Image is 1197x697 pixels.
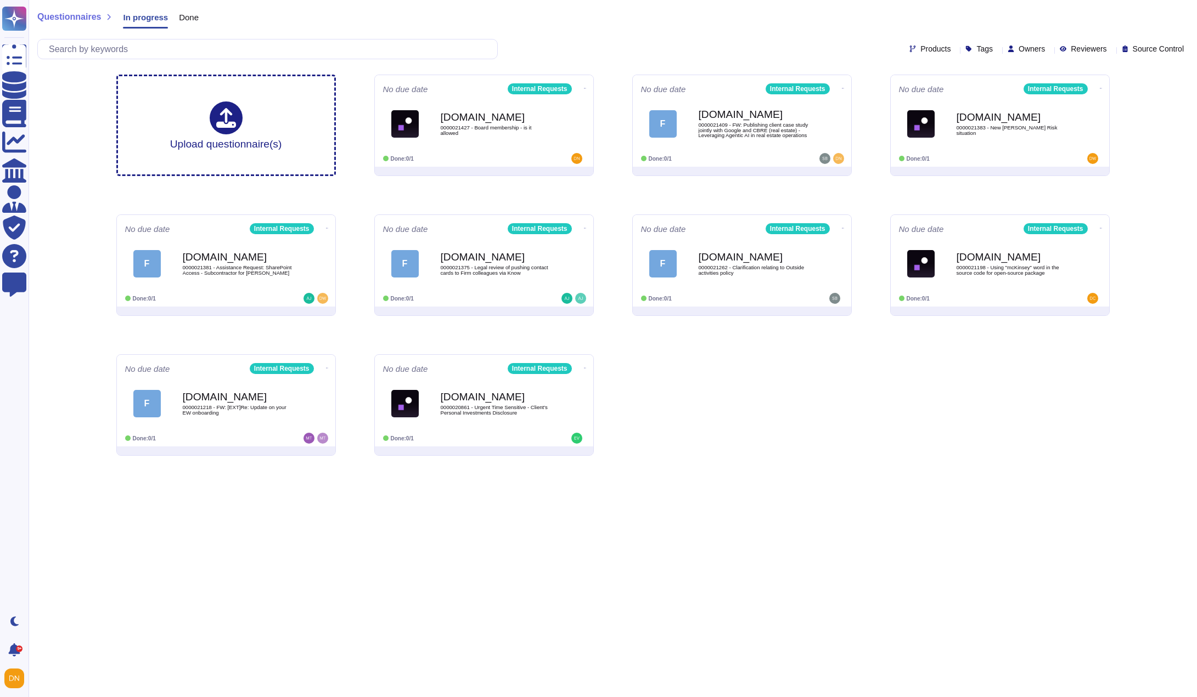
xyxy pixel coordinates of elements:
[317,293,328,304] img: user
[37,13,101,21] span: Questionnaires
[907,250,935,277] img: Logo
[1087,293,1098,304] img: user
[899,85,944,93] span: No due date
[907,110,935,138] img: Logo
[508,223,572,234] div: Internal Requests
[920,45,951,53] span: Products
[1133,45,1184,53] span: Source Control
[123,13,168,21] span: In progress
[2,666,32,690] button: user
[391,435,414,441] span: Done: 0/1
[833,153,844,164] img: user
[133,435,156,441] span: Done: 0/1
[391,156,414,162] span: Done: 0/1
[250,363,314,374] div: Internal Requests
[571,433,582,444] img: user
[125,365,170,373] span: No due date
[957,125,1066,135] span: 0000021383 - New [PERSON_NAME] Risk situation
[133,296,156,302] span: Done: 0/1
[819,153,830,164] img: user
[391,250,419,277] div: F
[179,13,199,21] span: Done
[391,390,419,417] img: Logo
[829,293,840,304] img: user
[561,293,572,304] img: user
[508,363,572,374] div: Internal Requests
[441,112,550,122] b: [DOMAIN_NAME]
[1087,153,1098,164] img: user
[649,110,677,138] div: F
[183,252,293,262] b: [DOMAIN_NAME]
[441,392,550,402] b: [DOMAIN_NAME]
[391,296,414,302] span: Done: 0/1
[699,109,808,120] b: [DOMAIN_NAME]
[957,265,1066,275] span: 0000021198 - Using "mcKinsey" word in the source code for open-source package
[16,645,23,652] div: 9+
[183,405,293,415] span: 0000021218 - FW: [EXT]Re: Update on your EW onboarding
[441,125,550,135] span: 0000021427 - Board membership - is it allowed
[649,250,677,277] div: F
[1024,223,1088,234] div: Internal Requests
[1071,45,1106,53] span: Reviewers
[649,156,672,162] span: Done: 0/1
[250,223,314,234] div: Internal Requests
[441,265,550,275] span: 0000021375 - Legal review of pushing contact cards to Firm colleagues via Know
[441,405,550,415] span: 0000020861 - Urgent Time Sensitive - Client's Personal Investments Disclosure
[508,83,572,94] div: Internal Requests
[383,365,428,373] span: No due date
[133,390,161,417] div: F
[649,296,672,302] span: Done: 0/1
[133,250,161,277] div: F
[766,223,830,234] div: Internal Requests
[976,45,993,53] span: Tags
[699,122,808,138] span: 0000021409 - FW: Publishing client case study jointly with Google and CBRE (real estate) - Levera...
[125,225,170,233] span: No due date
[304,293,314,304] img: user
[699,265,808,275] span: 0000021262 - Clarification relating to Outside activities policy
[907,156,930,162] span: Done: 0/1
[699,252,808,262] b: [DOMAIN_NAME]
[907,296,930,302] span: Done: 0/1
[441,252,550,262] b: [DOMAIN_NAME]
[766,83,830,94] div: Internal Requests
[317,433,328,444] img: user
[383,225,428,233] span: No due date
[304,433,314,444] img: user
[575,293,586,304] img: user
[957,112,1066,122] b: [DOMAIN_NAME]
[4,668,24,688] img: user
[641,225,686,233] span: No due date
[641,85,686,93] span: No due date
[1024,83,1088,94] div: Internal Requests
[571,153,582,164] img: user
[183,392,293,402] b: [DOMAIN_NAME]
[1019,45,1045,53] span: Owners
[383,85,428,93] span: No due date
[899,225,944,233] span: No due date
[957,252,1066,262] b: [DOMAIN_NAME]
[170,101,282,149] div: Upload questionnaire(s)
[391,110,419,138] img: Logo
[43,39,497,59] input: Search by keywords
[183,265,293,275] span: 0000021381 - Assistance Request: SharePoint Access - Subcontractor for [PERSON_NAME]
